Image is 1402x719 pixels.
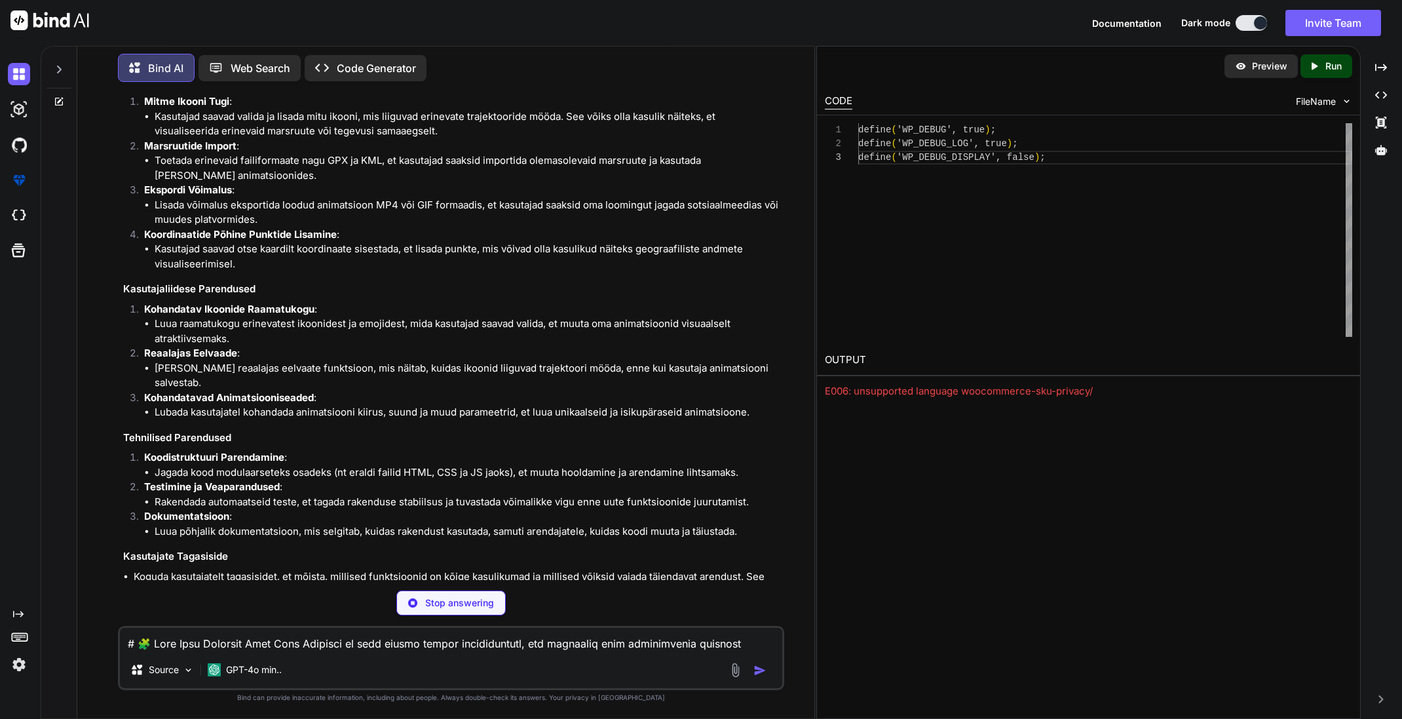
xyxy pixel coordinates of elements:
span: define [858,138,891,149]
img: githubDark [8,134,30,156]
p: Bind AI [148,60,183,76]
p: : [144,94,782,109]
p: Run [1325,60,1342,73]
p: : [144,183,782,198]
span: ; [1012,138,1017,149]
img: settings [8,653,30,676]
span: ; [990,125,995,135]
p: Source [149,663,179,676]
img: Pick Models [183,665,194,676]
img: cloudideIcon [8,204,30,227]
p: Preview [1252,60,1287,73]
span: 'WP_DEBUG_LOG', true [896,138,1006,149]
strong: Testimine ja Veaparandused [144,480,280,493]
strong: Ekspordi Võimalus [144,184,232,196]
strong: Mitme Ikooni Tugi [144,95,229,107]
h3: Kasutajaliidese Parendused [123,282,782,297]
p: : [144,227,782,243]
span: Documentation [1092,18,1162,29]
p: : [144,480,782,495]
button: Invite Team [1285,10,1381,36]
div: CODE [825,94,852,109]
p: : [144,346,782,361]
div: 3 [825,151,841,165]
button: Documentation [1092,16,1162,30]
li: [PERSON_NAME] reaalajas eelvaate funktsioon, mis näitab, kuidas ikoonid liiguvad trajektoori mööd... [155,361,782,391]
img: icon [753,664,767,677]
li: Koguda kasutajatelt tagasisidet, et mõista, millised funktsioonid on kõige kasulikumad ja millise... [134,570,782,599]
li: Jagada kood modulaarseteks osadeks (nt eraldi failid HTML, CSS ja JS jaoks), et muuta hooldamine ... [155,465,782,480]
span: define [858,125,891,135]
p: Bind can provide inaccurate information, including about people. Always double-check its answers.... [118,693,784,703]
img: darkChat [8,63,30,85]
span: Dark mode [1181,16,1230,29]
div: 2 [825,137,841,151]
strong: Koodistruktuuri Parendamine [144,451,284,463]
p: : [144,139,782,154]
strong: Kohandatavad Animatsiooniseaded [144,391,314,404]
strong: Koordinaatide Põhine Punktide Lisamine [144,228,337,241]
span: ( [891,138,896,149]
strong: Kohandatav Ikoonide Raamatukogu [144,303,314,315]
div: 1 [825,123,841,137]
img: premium [8,169,30,191]
span: ; [1040,152,1045,163]
span: ( [891,152,896,163]
li: Lisada võimalus eksportida loodud animatsioon MP4 või GIF formaadis, et kasutajad saaksid oma loo... [155,198,782,227]
img: attachment [728,663,743,678]
span: FileName [1296,95,1336,108]
strong: Marsruutide Import [144,140,237,152]
p: : [144,391,782,406]
h3: Kasutajate Tagasiside [123,549,782,564]
h3: Tehnilised Parendused [123,431,782,446]
p: Stop answering [425,596,494,610]
span: ) [1034,152,1039,163]
li: Luua põhjalik dokumentatsioon, mis selgitab, kuidas rakendust kasutada, samuti arendajatele, kuid... [155,524,782,539]
li: Rakendada automaatseid teste, et tagada rakenduse stabiilsus ja tuvastada võimalikke vigu enne uu... [155,495,782,510]
span: ( [891,125,896,135]
span: ) [985,125,990,135]
img: darkAi-studio [8,98,30,121]
p: : [144,509,782,524]
div: E006: unsupported language woocommerce-sku-privacy/ [825,384,1352,399]
span: 'WP_DEBUG', true [896,125,984,135]
li: Luua raamatukogu erinevatest ikoonidest ja emojidest, mida kasutajad saavad valida, et muuta oma ... [155,317,782,346]
img: Bind AI [10,10,89,30]
p: GPT-4o min.. [226,663,282,676]
span: 'WP_DEBUG_DISPLAY', false [896,152,1034,163]
strong: Dokumentatsioon [144,510,229,522]
span: define [858,152,891,163]
img: GPT-4o mini [208,663,221,676]
li: Toetada erinevaid failiformaate nagu GPX ja KML, et kasutajad saaksid importida olemasolevaid mar... [155,153,782,183]
p: : [144,450,782,465]
p: Code Generator [337,60,416,76]
span: ) [1006,138,1012,149]
img: preview [1235,60,1247,72]
p: Web Search [231,60,290,76]
img: chevron down [1341,96,1352,107]
li: Kasutajad saavad valida ja lisada mitu ikooni, mis liiguvad erinevate trajektooride mööda. See võ... [155,109,782,139]
li: Lubada kasutajatel kohandada animatsiooni kiirus, suund ja muud parameetrid, et luua unikaalseid ... [155,405,782,420]
strong: Reaalajas Eelvaade [144,347,237,359]
li: Kasutajad saavad otse kaardilt koordinaate sisestada, et lisada punkte, mis võivad olla kasulikud... [155,242,782,271]
h2: OUTPUT [817,345,1360,376]
p: : [144,302,782,317]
